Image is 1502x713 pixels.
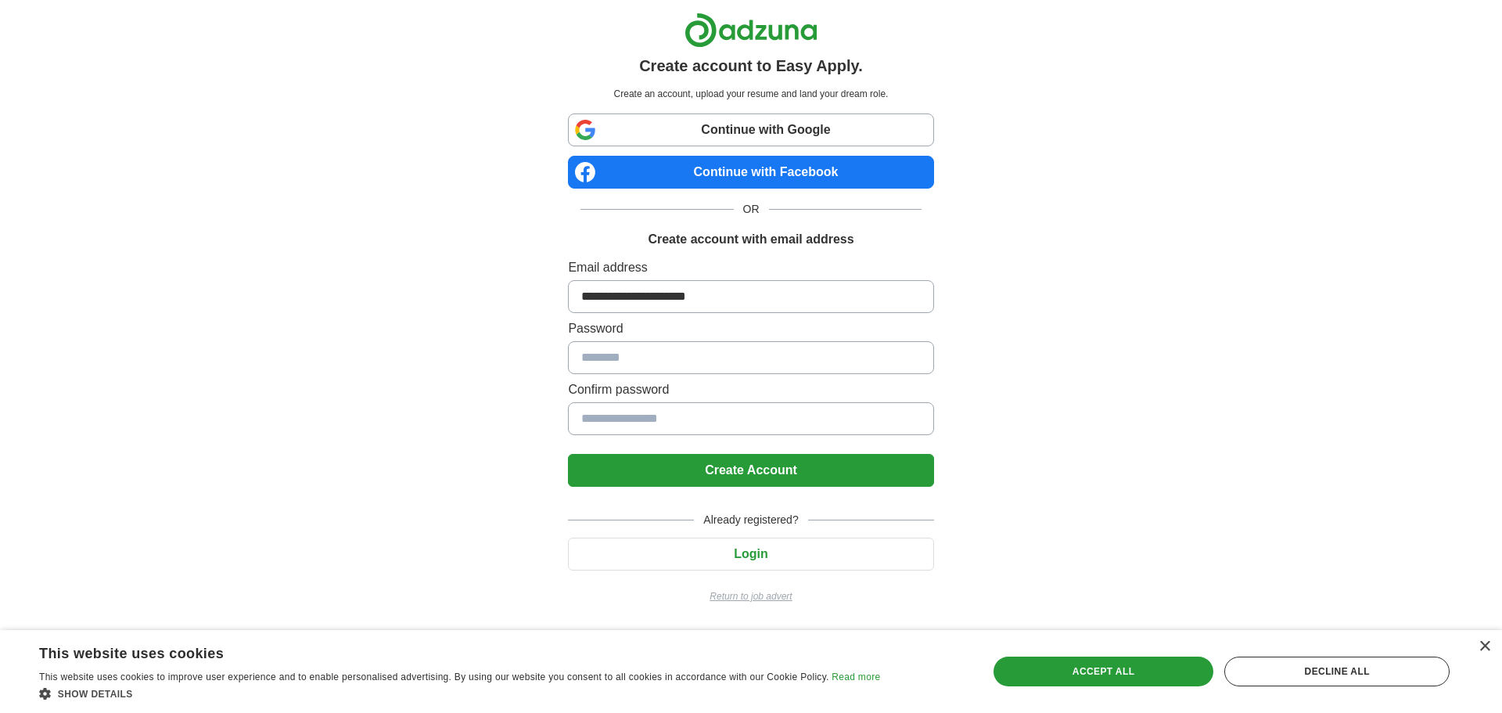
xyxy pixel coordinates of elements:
span: This website uses cookies to improve user experience and to enable personalised advertising. By u... [39,672,829,682]
div: Accept all [994,657,1214,686]
img: Adzuna logo [685,13,817,48]
div: This website uses cookies [39,639,841,663]
p: Create an account, upload your resume and land your dream role. [571,87,930,101]
a: Continue with Facebook [568,156,933,189]
span: Show details [58,689,133,700]
button: Login [568,538,933,571]
span: OR [734,201,769,218]
label: Confirm password [568,380,933,399]
label: Password [568,319,933,338]
h1: Create account with email address [648,230,853,249]
div: Show details [39,686,880,701]
span: Already registered? [694,512,807,528]
button: Create Account [568,454,933,487]
div: Decline all [1224,657,1450,686]
a: Return to job advert [568,589,933,603]
label: Email address [568,258,933,277]
a: Login [568,547,933,560]
a: Read more, opens a new window [832,672,880,682]
div: Close [1479,641,1490,653]
a: Continue with Google [568,113,933,146]
h1: Create account to Easy Apply. [639,54,863,77]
